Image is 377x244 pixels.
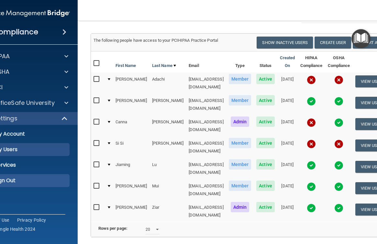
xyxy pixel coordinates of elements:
span: Active [256,95,275,105]
td: [PERSON_NAME] [113,179,150,201]
img: tick.e7d51cea.svg [334,161,343,170]
img: cross.ca9f0e7f.svg [334,75,343,84]
td: Canna [113,115,150,137]
th: OSHA Compliance [325,51,353,72]
iframe: Drift Widget Chat Controller [265,198,369,224]
td: Adachi [150,72,186,94]
span: Active [256,159,275,170]
a: First Name [116,62,136,70]
img: cross.ca9f0e7f.svg [334,139,343,149]
span: Active [256,116,275,127]
img: tick.e7d51cea.svg [334,118,343,127]
img: tick.e7d51cea.svg [307,161,316,170]
span: Active [256,138,275,148]
span: Admin [231,116,249,127]
span: Member [229,159,251,170]
td: [EMAIL_ADDRESS][DOMAIN_NAME] [186,72,226,94]
img: cross.ca9f0e7f.svg [307,118,316,127]
span: Admin [231,202,249,212]
th: Status [254,51,277,72]
img: cross.ca9f0e7f.svg [307,75,316,84]
td: Si Si [113,137,150,158]
th: Type [226,51,254,72]
td: [EMAIL_ADDRESS][DOMAIN_NAME] [186,94,226,115]
td: [DATE] [277,137,298,158]
span: Active [256,202,275,212]
span: Member [229,74,251,84]
td: [DATE] [277,72,298,94]
img: cross.ca9f0e7f.svg [307,139,316,149]
button: Create User [315,37,351,49]
td: [PERSON_NAME] [150,137,186,158]
span: Member [229,95,251,105]
img: tick.e7d51cea.svg [334,182,343,191]
td: [EMAIL_ADDRESS][DOMAIN_NAME] [186,137,226,158]
td: [EMAIL_ADDRESS][DOMAIN_NAME] [186,201,226,222]
b: Rows per page: [98,226,128,231]
span: Active [256,181,275,191]
span: The following people have access to your PCIHIPAA Practice Portal [94,38,218,43]
img: tick.e7d51cea.svg [307,97,316,106]
img: tick.e7d51cea.svg [334,97,343,106]
td: [DATE] [277,179,298,201]
td: [PERSON_NAME] [150,94,186,115]
td: [EMAIL_ADDRESS][DOMAIN_NAME] [186,179,226,201]
td: [PERSON_NAME] [113,94,150,115]
td: [PERSON_NAME] [113,72,150,94]
button: Open Resource Center [351,29,371,48]
td: [EMAIL_ADDRESS][DOMAIN_NAME] [186,158,226,179]
td: [DATE] [277,158,298,179]
span: Member [229,181,251,191]
button: Show Inactive Users [257,37,313,49]
td: Lu [150,158,186,179]
td: Mui [150,179,186,201]
img: tick.e7d51cea.svg [307,182,316,191]
td: [DATE] [277,115,298,137]
span: Active [256,74,275,84]
th: HIPAA Compliance [298,51,325,72]
a: Created On [280,54,295,70]
td: [DATE] [277,94,298,115]
a: Privacy Policy [17,217,46,223]
td: Jiaming [113,158,150,179]
td: [PERSON_NAME] [113,201,150,222]
span: Member [229,138,251,148]
th: Email [186,51,226,72]
td: [EMAIL_ADDRESS][DOMAIN_NAME] [186,115,226,137]
a: Last Name [152,62,176,70]
td: [PERSON_NAME] [150,115,186,137]
td: Ziar [150,201,186,222]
